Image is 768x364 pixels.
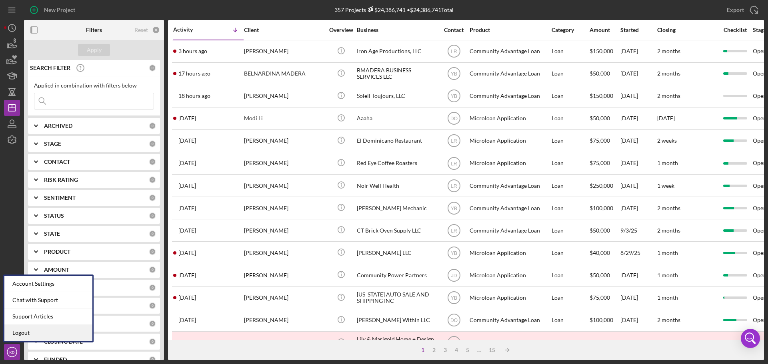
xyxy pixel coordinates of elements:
div: 1 [417,347,428,353]
span: $100,000 [590,205,613,211]
div: Contact [439,27,469,33]
div: [DATE] [620,332,656,353]
div: [PERSON_NAME] [244,130,324,151]
div: Business [357,27,437,33]
text: LR [451,228,457,233]
div: Red Eye Coffee Roasters [357,153,437,174]
time: 2 months [657,339,680,346]
div: Loan [552,287,589,308]
span: $50,000 [590,272,610,278]
span: $75,000 [590,294,610,301]
span: $100,000 [590,316,613,323]
time: 2025-09-19 17:10 [178,183,196,189]
div: Loan [552,310,589,331]
span: $50,000 [590,227,610,234]
div: 0 [149,122,156,129]
button: New Project [24,2,83,18]
time: 1 month [657,159,678,166]
div: [DATE] [620,197,656,219]
div: Community Advantage Loan [470,86,550,107]
div: Community Advantage Loan [470,63,550,84]
time: 2 months [657,48,680,54]
div: [PERSON_NAME] [244,242,324,263]
div: Community Advantage Loan [470,332,550,353]
span: $50,000 [590,70,610,77]
div: [PERSON_NAME] [244,332,324,353]
div: Soleil Toujours, LLC [357,86,437,107]
div: Product [470,27,550,33]
button: Apply [78,44,110,56]
div: Loan [552,175,589,196]
time: 1 month [657,249,678,256]
time: 1 month [657,294,678,301]
div: Account Settings [4,276,92,292]
time: 2025-09-23 19:07 [178,70,210,77]
button: KD [4,344,20,360]
time: 2025-09-18 22:10 [178,227,196,234]
div: 0 [152,26,160,34]
b: PRODUCT [44,249,70,255]
div: 0 [149,356,156,363]
div: 0 [149,248,156,255]
div: Client [244,27,324,33]
div: 0 [149,194,156,201]
b: STAGE [44,141,61,147]
div: Reset [134,27,148,33]
time: 1 week [657,182,674,189]
div: [DATE] [620,41,656,62]
div: El Dominicano Restaurant [357,130,437,151]
div: [PERSON_NAME] [244,86,324,107]
text: YB [450,250,457,256]
div: CT Brick Oven Supply LLC [357,220,437,241]
button: Export [719,2,764,18]
div: Loan [552,130,589,151]
div: Modi Li [244,108,324,129]
b: CONTACT [44,159,70,165]
div: [PERSON_NAME] Within LLC [357,310,437,331]
div: [PERSON_NAME] [244,197,324,219]
span: $50,000 [590,115,610,121]
div: 0 [149,284,156,291]
div: [PERSON_NAME] [244,287,324,308]
div: 0 [149,320,156,327]
time: 2025-09-16 18:42 [178,272,196,278]
div: 0 [149,266,156,273]
b: SENTIMENT [44,195,76,201]
div: 5 [462,347,473,353]
text: LR [451,161,457,166]
div: Loan [552,63,589,84]
div: Community Advantage Loan [470,175,550,196]
div: Community Advantage Loan [470,220,550,241]
div: Activity [173,26,208,33]
a: Support Articles [4,308,92,325]
text: LR [451,49,457,54]
div: $60,000 [590,332,620,353]
div: Checklist [718,27,752,33]
div: Loan [552,197,589,219]
div: Community Power Partners [357,265,437,286]
b: ARCHIVED [44,123,72,129]
time: 2025-09-24 09:03 [178,48,207,54]
div: Started [620,27,656,33]
time: 2025-09-23 01:33 [178,115,196,121]
div: Loan [552,108,589,129]
div: Loan [552,242,589,263]
b: Filters [86,27,102,33]
div: Loan [552,86,589,107]
div: Applied in combination with filters below [34,82,154,89]
div: Amount [590,27,620,33]
div: Iron Age Productions, LLC [357,41,437,62]
div: Microloan Application [470,265,550,286]
time: 2025-09-14 19:50 [178,317,196,323]
div: [DATE] [620,265,656,286]
text: DO [450,318,458,323]
b: SEARCH FILTER [30,65,70,71]
time: 2025-09-17 18:41 [178,250,196,256]
div: BMADERA BUSINESS SERVICES LLC [357,63,437,84]
time: 2025-09-22 20:48 [178,137,196,144]
span: $150,000 [590,92,613,99]
div: Microloan Application [470,153,550,174]
text: YB [450,93,457,99]
text: YB [450,71,457,77]
text: YB [450,205,457,211]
